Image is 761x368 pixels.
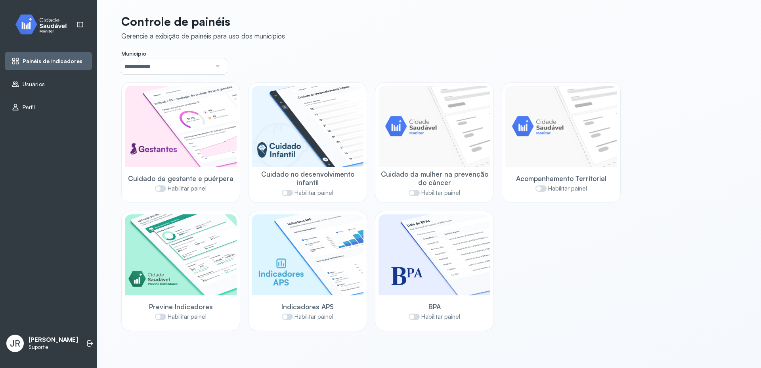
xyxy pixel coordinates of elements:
span: Previne Indicadores [149,302,213,311]
span: Habilitar painel [421,313,460,321]
span: Habilitar painel [168,185,207,193]
span: Habilitar painel [548,185,587,193]
img: aps-indicators.png [252,214,363,295]
span: Habilitar painel [168,313,207,321]
span: Perfil [23,104,35,111]
span: Habilitar painel [294,313,333,321]
img: placeholder-module-ilustration.png [505,86,617,167]
img: child-development.png [252,86,363,167]
span: Habilitar painel [421,189,460,197]
img: bpa.png [379,214,490,295]
a: Usuários [11,80,85,88]
p: [PERSON_NAME] [29,336,78,344]
span: Cuidado no desenvolvimento infantil [252,170,363,187]
span: Usuários [23,81,45,88]
span: Indicadores APS [281,302,334,311]
a: Painéis de indicadores [11,57,85,65]
span: JR [10,338,20,349]
span: Cuidado da gestante e puérpera [128,174,233,183]
div: Gerencie a exibição de painéis para uso dos municípios [121,32,285,40]
img: previne-brasil.png [125,214,237,295]
img: monitor.svg [8,13,80,36]
img: pregnants.png [125,86,237,167]
span: Município [121,50,146,57]
span: Habilitar painel [294,189,333,197]
span: BPA [428,302,441,311]
p: Suporte [29,344,78,351]
img: placeholder-module-ilustration.png [379,86,490,167]
p: Controle de painéis [121,14,285,29]
span: Acompanhamento Territorial [516,174,606,183]
span: Painéis de indicadores [23,58,82,65]
a: Perfil [11,103,85,111]
span: Cuidado da mulher na prevenção do câncer [379,170,490,187]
